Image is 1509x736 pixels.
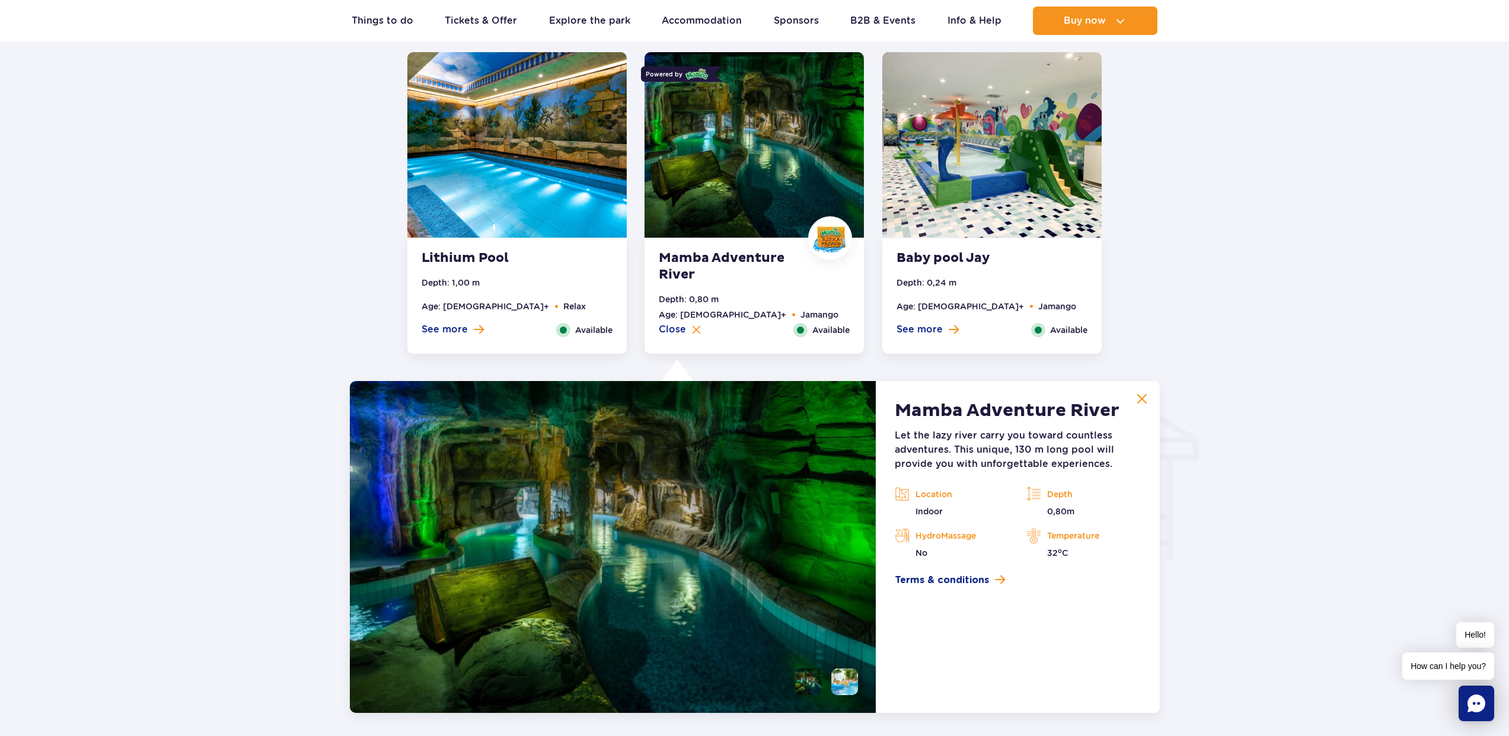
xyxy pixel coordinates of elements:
[659,250,802,283] strong: Mamba Adventure River
[895,547,1009,559] p: No
[350,381,876,713] img: Mamba rzeka przygód
[947,7,1001,35] a: Info & Help
[895,400,1119,421] h2: Mamba Adventure River
[659,323,701,336] button: Close
[800,308,838,321] li: Jamango
[795,668,822,695] img: Mamba rzeka przygód
[352,7,413,35] a: Things to do
[575,324,612,337] span: Available
[422,300,549,313] li: Age: [DEMOGRAPHIC_DATA]+
[659,308,786,321] li: Age: [DEMOGRAPHIC_DATA]+
[1026,505,1140,517] p: 0,80m
[895,527,1009,545] p: HydroMassage
[659,323,686,336] span: Close
[662,7,742,35] a: Accommodation
[897,276,956,289] li: Depth: 0,24 m
[812,324,850,337] span: Available
[641,66,714,82] div: Powered by
[422,250,565,267] strong: Lithium Pool
[645,52,864,238] img: Mamba Adventure river
[445,7,517,35] a: Tickets & Offer
[897,300,1024,313] li: Age: [DEMOGRAPHIC_DATA]+
[850,7,915,35] a: B2B & Events
[882,52,1102,238] img: Baby pool Jay
[549,7,630,35] a: Explore the park
[659,293,719,306] li: Depth: 0,80 m
[895,428,1140,471] p: Let the lazy river carry you toward countless adventures. This unique, 130 m long pool will provi...
[422,323,468,336] span: See more
[1456,622,1494,648] span: Hello!
[895,573,1140,587] a: Terms & conditions
[1050,324,1087,337] span: Available
[897,323,959,336] button: See more
[1026,527,1140,545] p: Temperature
[1026,485,1140,503] p: Depth
[563,300,586,313] li: Relax
[685,68,709,81] img: Mamba logo
[422,276,480,289] li: Depth: 1,00 m
[895,485,1009,503] p: Location
[897,323,943,336] span: See more
[1026,547,1140,559] p: 32 C
[774,7,819,35] a: Sponsors
[895,505,1009,517] p: Indoor
[1038,300,1076,313] li: Jamango
[1402,652,1494,680] span: How can I help you?
[1064,15,1106,26] span: Buy now
[1459,686,1494,721] div: Chat
[422,323,484,336] button: See more
[897,250,1040,267] strong: Baby pool Jay
[1033,7,1157,35] button: Buy now
[895,573,989,587] span: Terms & conditions
[407,52,627,238] img: Lithium Pool
[1058,547,1062,555] sup: o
